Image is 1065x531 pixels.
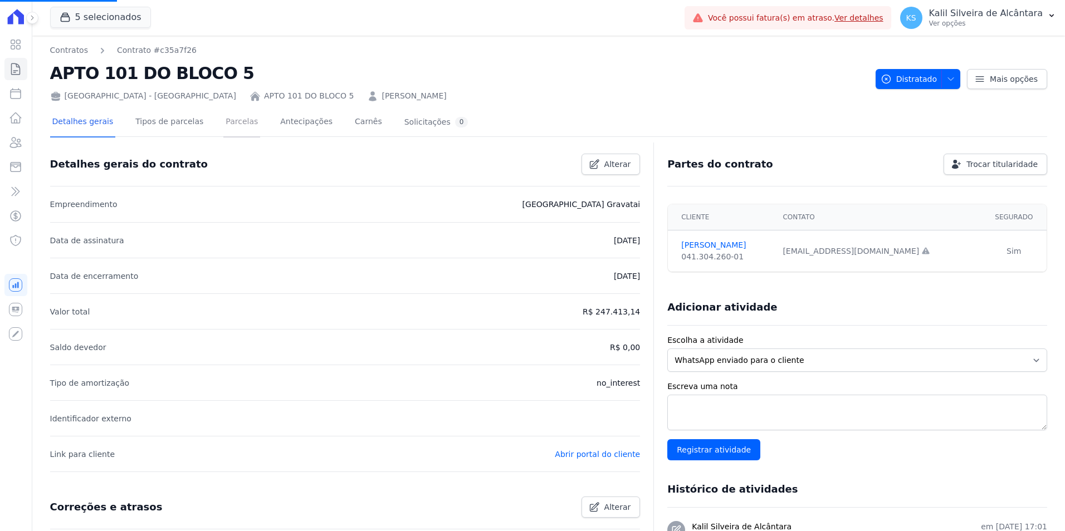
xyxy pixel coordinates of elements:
[604,159,631,170] span: Alterar
[382,90,446,102] a: [PERSON_NAME]
[667,158,773,171] h3: Partes do contrato
[50,198,118,211] p: Empreendimento
[834,13,883,22] a: Ver detalhes
[278,108,335,137] a: Antecipações
[981,230,1047,272] td: Sim
[667,439,760,460] input: Registrar atividade
[555,450,640,459] a: Abrir portal do cliente
[264,90,354,102] a: APTO 101 DO BLOCO 5
[50,45,88,56] a: Contratos
[50,45,867,56] nav: Breadcrumb
[582,496,641,518] a: Alterar
[783,245,974,257] div: [EMAIL_ADDRESS][DOMAIN_NAME]
[583,305,640,318] p: R$ 247.413,14
[876,69,960,89] button: Distratado
[50,376,130,390] p: Tipo de amortização
[50,448,115,461] p: Link para cliente
[891,2,1065,33] button: KS Kalil Silveira de Alcântara Ver opções
[50,108,116,137] a: Detalhes gerais
[353,108,384,137] a: Carnês
[614,269,640,283] p: [DATE]
[708,12,883,24] span: Você possui fatura(s) em atraso.
[402,108,471,137] a: Solicitações0
[50,500,163,514] h3: Correções e atrasos
[50,234,124,247] p: Data de assinatura
[681,239,769,251] a: [PERSON_NAME]
[50,305,90,318] p: Valor total
[50,158,208,171] h3: Detalhes gerais do contrato
[610,341,640,354] p: R$ 0,00
[50,269,139,283] p: Data de encerramento
[404,117,468,127] div: Solicitações
[50,45,197,56] nav: Breadcrumb
[667,381,1047,392] label: Escreva uma nota
[906,14,916,22] span: KS
[597,376,640,390] p: no_interest
[668,204,776,230] th: Cliente
[50,412,131,425] p: Identificador externo
[522,198,641,211] p: [GEOGRAPHIC_DATA] Gravatai
[604,501,631,513] span: Alterar
[582,154,641,175] a: Alterar
[929,19,1043,28] p: Ver opções
[966,159,1038,170] span: Trocar titularidade
[881,69,937,89] span: Distratado
[667,335,1047,346] label: Escolha a atividade
[50,7,151,28] button: 5 selecionados
[50,90,236,102] div: [GEOGRAPHIC_DATA] - [GEOGRAPHIC_DATA]
[981,204,1047,230] th: Segurado
[455,117,468,127] div: 0
[50,341,106,354] p: Saldo devedor
[967,69,1047,89] a: Mais opções
[990,73,1038,85] span: Mais opções
[223,108,260,137] a: Parcelas
[667,301,777,314] h3: Adicionar atividade
[944,154,1047,175] a: Trocar titularidade
[50,61,867,86] h2: APTO 101 DO BLOCO 5
[667,483,798,496] h3: Histórico de atividades
[614,234,640,247] p: [DATE]
[929,8,1043,19] p: Kalil Silveira de Alcântara
[776,204,981,230] th: Contato
[117,45,197,56] a: Contrato #c35a7f26
[133,108,206,137] a: Tipos de parcelas
[681,251,769,263] div: 041.304.260-01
